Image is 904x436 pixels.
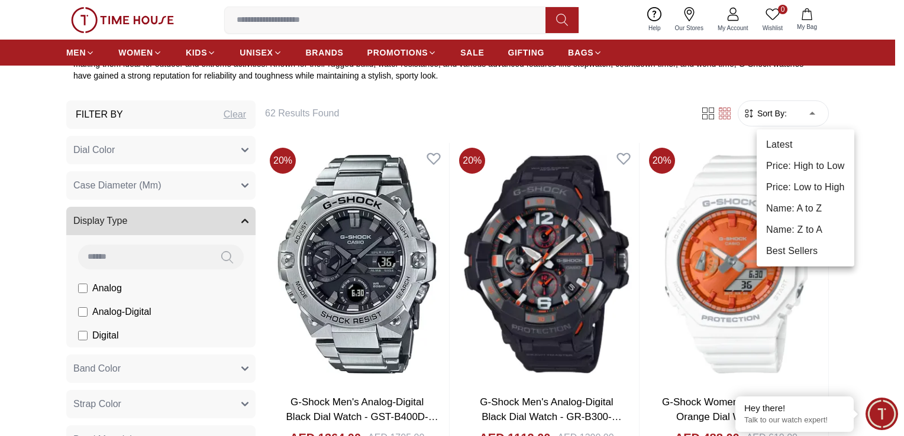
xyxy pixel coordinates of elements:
div: Hey there! [744,402,845,414]
li: Latest [757,134,854,155]
li: Price: Low to High [757,177,854,198]
li: Name: A to Z [757,198,854,219]
li: Name: Z to A [757,219,854,240]
div: Chat Widget [866,398,898,430]
p: Talk to our watch expert! [744,415,845,425]
li: Price: High to Low [757,155,854,177]
li: Best Sellers [757,240,854,262]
